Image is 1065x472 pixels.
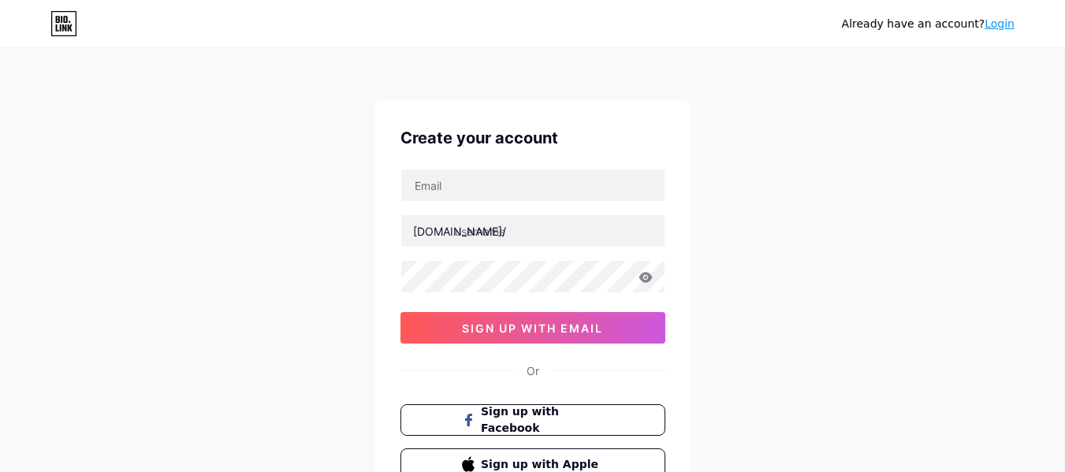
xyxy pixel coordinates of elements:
[413,223,506,240] div: [DOMAIN_NAME]/
[462,321,603,335] span: sign up with email
[985,17,1015,30] a: Login
[481,403,603,437] span: Sign up with Facebook
[842,16,1015,32] div: Already have an account?
[527,362,539,379] div: Or
[400,404,665,436] button: Sign up with Facebook
[401,169,665,201] input: Email
[401,215,665,247] input: username
[400,312,665,344] button: sign up with email
[400,126,665,150] div: Create your account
